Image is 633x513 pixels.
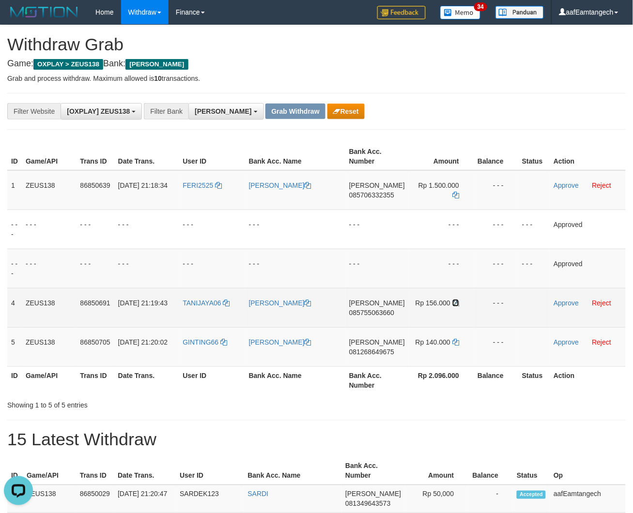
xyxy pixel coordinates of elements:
h4: Game: Bank: [7,59,626,69]
th: Status [518,366,550,394]
th: Bank Acc. Name [245,366,345,394]
span: FERI2525 [183,181,213,189]
th: Game/API [23,457,76,485]
p: Grab and process withdraw. Maximum allowed is transactions. [7,74,626,83]
span: [PERSON_NAME] [345,490,401,498]
strong: 10 [154,75,162,82]
th: Amount [409,143,474,170]
img: panduan.png [495,6,544,19]
th: Balance [474,143,518,170]
td: - - - [76,210,114,249]
td: - - - [245,249,345,288]
td: ZEUS138 [22,327,76,366]
span: [PERSON_NAME] [349,181,405,189]
a: [PERSON_NAME] [249,299,311,307]
a: [PERSON_NAME] [249,338,311,346]
span: [DATE] 21:18:34 [118,181,168,189]
span: 34 [474,2,487,11]
th: Amount [405,457,468,485]
span: Accepted [517,491,546,499]
th: Op [550,457,626,485]
td: - [468,485,513,513]
span: [DATE] 21:19:43 [118,299,168,307]
th: Status [513,457,550,485]
th: Bank Acc. Number [341,457,405,485]
span: 86850691 [80,299,110,307]
td: - - - [7,249,22,288]
th: User ID [179,366,245,394]
th: Trans ID [76,457,114,485]
th: Date Trans. [114,457,176,485]
th: ID [7,457,23,485]
span: Rp 156.000 [416,299,450,307]
td: - - - [179,210,245,249]
span: Copy 081268649675 to clipboard [349,348,394,356]
th: Bank Acc. Number [345,143,409,170]
span: [PERSON_NAME] [195,107,251,115]
h1: 15 Latest Withdraw [7,430,626,450]
td: - - - [114,210,179,249]
td: - - - [22,249,76,288]
img: MOTION_logo.png [7,5,81,19]
button: Open LiveChat chat widget [4,4,33,33]
span: 86850705 [80,338,110,346]
div: Showing 1 to 5 of 5 entries [7,397,257,410]
td: - - - [474,210,518,249]
td: - - - [7,210,22,249]
th: ID [7,143,22,170]
th: Trans ID [76,366,114,394]
span: Copy 085755063660 to clipboard [349,309,394,317]
td: - - - [76,249,114,288]
td: - - - [345,249,409,288]
img: Feedback.jpg [377,6,426,19]
a: Approve [554,181,579,189]
th: Balance [474,366,518,394]
span: [PERSON_NAME] [125,59,188,70]
td: - - - [474,327,518,366]
td: - - - [518,210,550,249]
th: Bank Acc. Name [245,143,345,170]
td: SARDEK123 [176,485,244,513]
a: FERI2525 [183,181,222,189]
td: - - - [245,210,345,249]
button: Grab Withdraw [265,104,325,119]
span: GINTING66 [183,338,218,346]
td: [DATE] 21:20:47 [114,485,176,513]
span: TANIJAYA06 [183,299,221,307]
th: Game/API [22,366,76,394]
a: TANIJAYA06 [183,299,230,307]
td: - - - [345,210,409,249]
span: Copy 081349643573 to clipboard [345,500,390,508]
a: SARDI [248,490,269,498]
td: - - - [409,210,474,249]
td: 4 [7,288,22,327]
th: Action [550,366,626,394]
div: Filter Website [7,103,61,120]
th: Status [518,143,550,170]
td: - - - [409,249,474,288]
span: [OXPLAY] ZEUS138 [67,107,130,115]
span: [PERSON_NAME] [349,338,405,346]
td: - - - [518,249,550,288]
a: Approve [554,338,579,346]
th: Balance [468,457,513,485]
th: Game/API [22,143,76,170]
td: Approved [550,210,626,249]
a: Reject [592,338,612,346]
td: ZEUS138 [22,288,76,327]
th: User ID [179,143,245,170]
div: Filter Bank [144,103,188,120]
td: - - - [474,170,518,210]
td: Rp 50,000 [405,485,468,513]
span: [DATE] 21:20:02 [118,338,168,346]
td: - - - [179,249,245,288]
th: Date Trans. [114,366,179,394]
td: - - - [474,288,518,327]
td: 5 [7,327,22,366]
h1: Withdraw Grab [7,35,626,54]
a: Reject [592,299,612,307]
button: [PERSON_NAME] [188,103,263,120]
a: GINTING66 [183,338,227,346]
th: Action [550,143,626,170]
a: Copy 140000 to clipboard [452,338,459,346]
